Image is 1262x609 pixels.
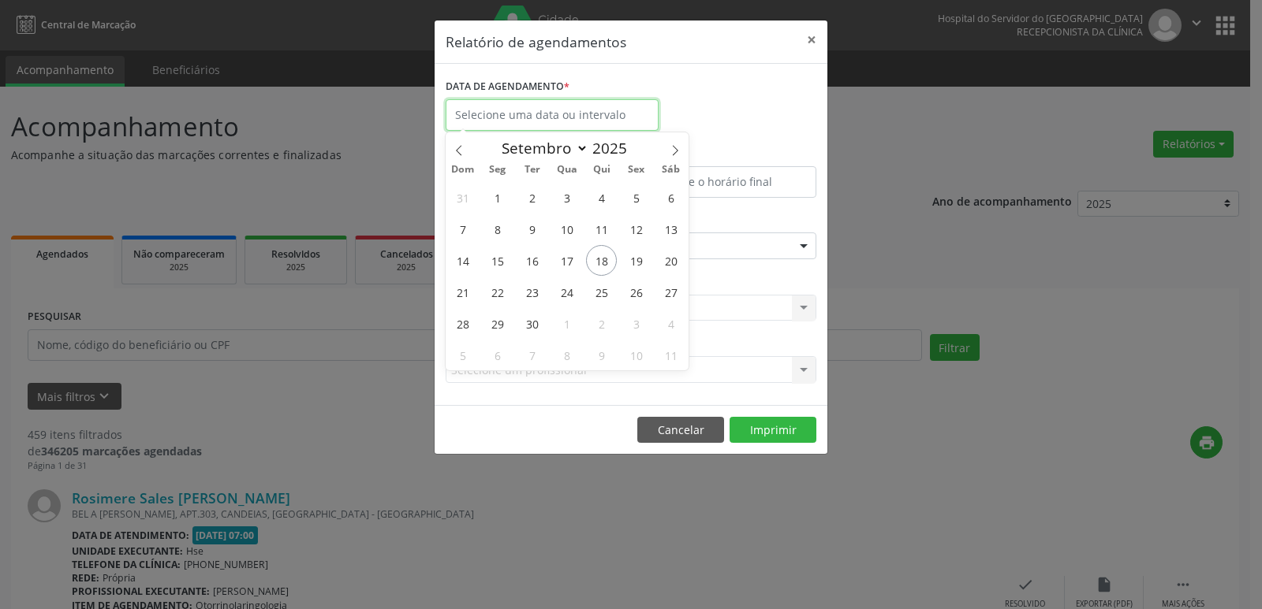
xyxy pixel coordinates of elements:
[551,277,582,307] span: Setembro 24, 2025
[730,417,816,444] button: Imprimir
[586,182,617,213] span: Setembro 4, 2025
[586,245,617,276] span: Setembro 18, 2025
[584,165,619,175] span: Qui
[517,277,547,307] span: Setembro 23, 2025
[517,182,547,213] span: Setembro 2, 2025
[586,308,617,339] span: Outubro 2, 2025
[447,308,478,339] span: Setembro 28, 2025
[619,165,654,175] span: Sex
[654,165,689,175] span: Sáb
[637,417,724,444] button: Cancelar
[551,214,582,244] span: Setembro 10, 2025
[482,182,513,213] span: Setembro 1, 2025
[447,214,478,244] span: Setembro 7, 2025
[621,214,652,244] span: Setembro 12, 2025
[635,142,816,166] label: ATÉ
[655,340,686,370] span: Outubro 11, 2025
[446,75,569,99] label: DATA DE AGENDAMENTO
[446,99,659,131] input: Selecione uma data ou intervalo
[447,245,478,276] span: Setembro 14, 2025
[517,214,547,244] span: Setembro 9, 2025
[482,308,513,339] span: Setembro 29, 2025
[482,245,513,276] span: Setembro 15, 2025
[635,166,816,198] input: Selecione o horário final
[586,214,617,244] span: Setembro 11, 2025
[446,165,480,175] span: Dom
[655,308,686,339] span: Outubro 4, 2025
[621,308,652,339] span: Outubro 3, 2025
[482,340,513,370] span: Outubro 6, 2025
[447,277,478,307] span: Setembro 21, 2025
[551,245,582,276] span: Setembro 17, 2025
[655,277,686,307] span: Setembro 27, 2025
[655,245,686,276] span: Setembro 20, 2025
[621,182,652,213] span: Setembro 5, 2025
[550,165,584,175] span: Qua
[655,214,686,244] span: Setembro 13, 2025
[655,182,686,213] span: Setembro 6, 2025
[517,308,547,339] span: Setembro 30, 2025
[446,32,626,52] h5: Relatório de agendamentos
[447,182,478,213] span: Agosto 31, 2025
[482,214,513,244] span: Setembro 8, 2025
[621,277,652,307] span: Setembro 26, 2025
[517,340,547,370] span: Outubro 7, 2025
[482,277,513,307] span: Setembro 22, 2025
[621,340,652,370] span: Outubro 10, 2025
[494,137,588,159] select: Month
[586,277,617,307] span: Setembro 25, 2025
[447,340,478,370] span: Outubro 5, 2025
[796,20,827,59] button: Close
[586,340,617,370] span: Outubro 9, 2025
[517,245,547,276] span: Setembro 16, 2025
[551,182,582,213] span: Setembro 3, 2025
[480,165,515,175] span: Seg
[515,165,550,175] span: Ter
[588,138,640,158] input: Year
[551,308,582,339] span: Outubro 1, 2025
[621,245,652,276] span: Setembro 19, 2025
[551,340,582,370] span: Outubro 8, 2025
